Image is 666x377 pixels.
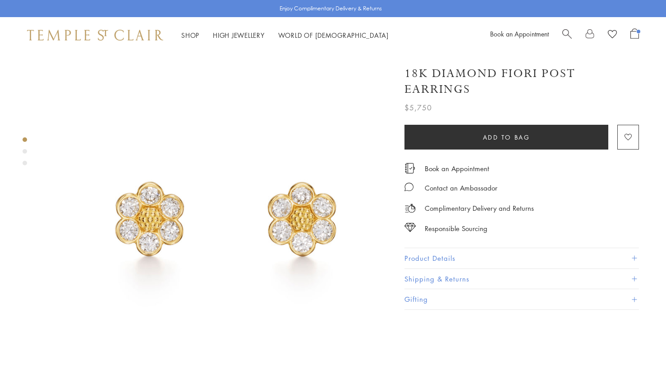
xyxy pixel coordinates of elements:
img: Temple St. Clair [27,30,163,41]
img: icon_delivery.svg [404,203,416,214]
a: View Wishlist [608,28,617,42]
h1: 18K Diamond Fiori Post Earrings [404,66,639,97]
button: Product Details [404,248,639,268]
img: MessageIcon-01_2.svg [404,182,413,191]
a: Open Shopping Bag [630,28,639,42]
a: ShopShop [181,31,199,40]
img: icon_sourcing.svg [404,223,416,232]
img: icon_appointment.svg [404,163,415,173]
div: Responsible Sourcing [425,223,487,234]
p: Enjoy Complimentary Delivery & Returns [280,4,382,13]
div: Contact an Ambassador [425,182,497,194]
button: Gifting [404,289,639,309]
a: Book an Appointment [490,29,549,38]
a: Book an Appointment [425,164,489,173]
a: World of [DEMOGRAPHIC_DATA]World of [DEMOGRAPHIC_DATA] [278,31,389,40]
div: Product gallery navigation [23,135,27,173]
p: Complimentary Delivery and Returns [425,203,534,214]
button: Add to bag [404,125,608,150]
nav: Main navigation [181,30,389,41]
span: Add to bag [483,132,530,142]
button: Shipping & Returns [404,269,639,289]
a: Search [562,28,572,42]
a: High JewelleryHigh Jewellery [213,31,265,40]
span: $5,750 [404,102,432,114]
